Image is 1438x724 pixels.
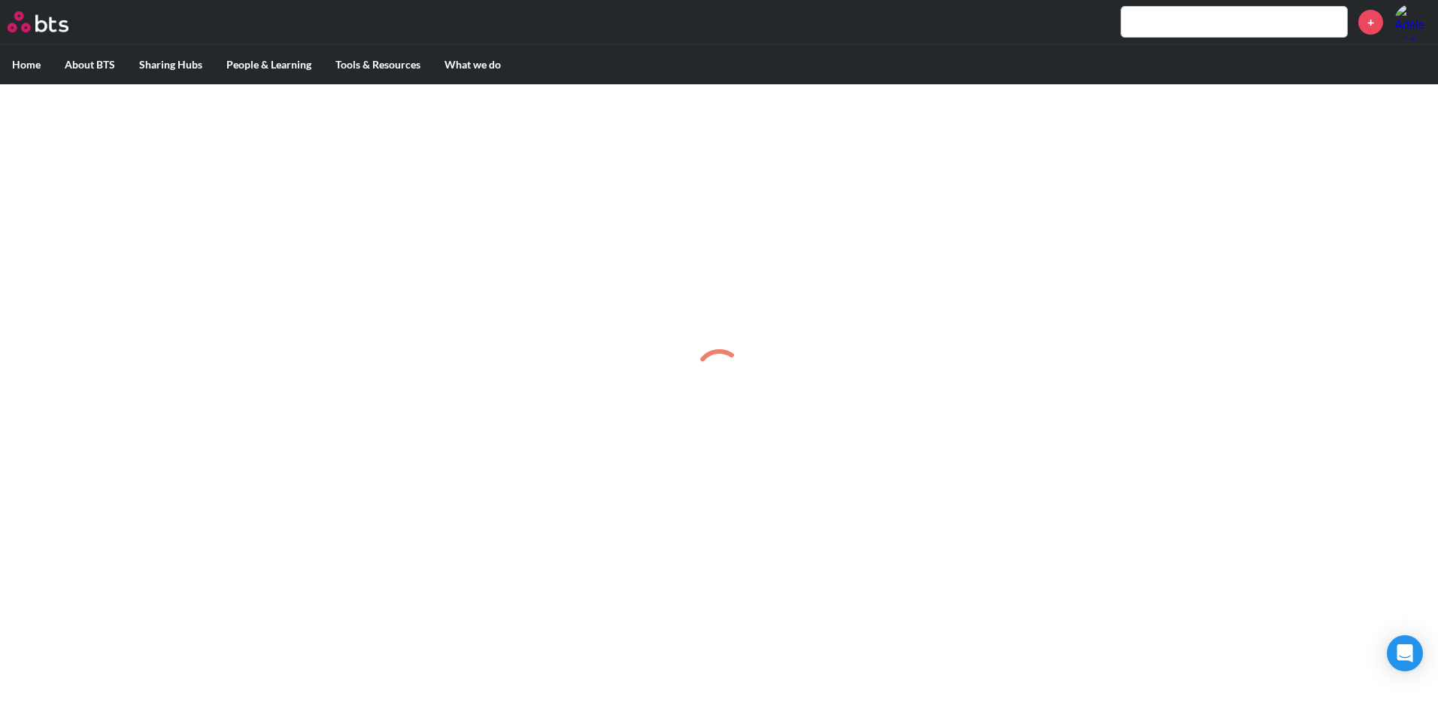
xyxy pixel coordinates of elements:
label: Tools & Resources [323,45,432,84]
a: + [1358,10,1383,35]
a: Go home [8,11,96,32]
label: Sharing Hubs [127,45,214,84]
img: Adele Middel [1394,4,1430,40]
a: Profile [1394,4,1430,40]
label: What we do [432,45,513,84]
label: About BTS [53,45,127,84]
label: People & Learning [214,45,323,84]
div: Open Intercom Messenger [1387,635,1423,671]
img: BTS Logo [8,11,68,32]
